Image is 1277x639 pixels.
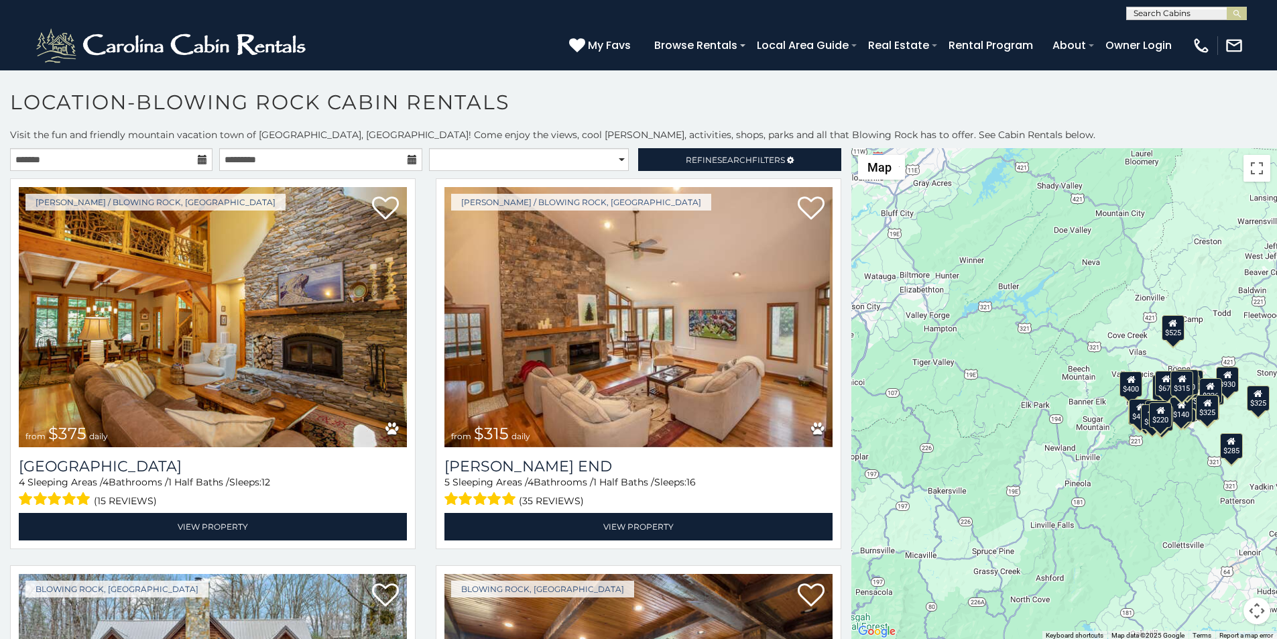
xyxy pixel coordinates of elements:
div: $375 [1128,400,1151,425]
a: Rental Program [942,34,1040,57]
a: Real Estate [861,34,936,57]
span: My Favs [588,37,631,54]
span: 5 [444,476,450,488]
a: About [1046,34,1093,57]
div: Sleeping Areas / Bathrooms / Sleeps: [19,475,407,510]
div: $150 [1176,369,1199,395]
h3: Mountain Song Lodge [19,457,407,475]
span: $315 [474,424,509,443]
span: (35 reviews) [519,492,584,510]
h3: Moss End [444,457,833,475]
span: 4 [528,476,534,488]
div: $355 [1141,404,1164,430]
span: daily [89,431,108,441]
span: 1 Half Baths / [593,476,654,488]
div: $165 [1146,400,1168,426]
a: [PERSON_NAME] / Blowing Rock, [GEOGRAPHIC_DATA] [25,194,286,211]
div: $315 [1171,371,1194,396]
span: 4 [19,476,25,488]
span: Refine Filters [686,155,785,165]
a: Add to favorites [372,582,399,610]
div: $226 [1199,378,1222,404]
a: View Property [19,513,407,540]
div: $285 [1220,433,1243,459]
a: My Favs [569,37,634,54]
span: Map data ©2025 Google [1111,632,1184,639]
div: $675 [1155,371,1178,396]
a: View Property [444,513,833,540]
span: from [451,431,471,441]
div: $315 [1153,375,1176,400]
a: Report a map error [1219,632,1273,639]
div: $400 [1120,371,1143,397]
div: Sleeping Areas / Bathrooms / Sleeps: [444,475,833,510]
a: Mountain Song Lodge from $375 daily [19,187,407,447]
span: daily [511,431,530,441]
span: 4 [103,476,109,488]
a: [PERSON_NAME] End [444,457,833,475]
a: Blowing Rock, [GEOGRAPHIC_DATA] [25,581,208,597]
a: RefineSearchFilters [638,148,841,171]
span: 16 [686,476,696,488]
a: Terms [1193,632,1211,639]
a: Local Area Guide [750,34,855,57]
img: mail-regular-white.png [1225,36,1243,55]
span: $375 [48,424,86,443]
a: Add to favorites [798,195,825,223]
a: Owner Login [1099,34,1178,57]
div: $140 [1170,397,1193,422]
a: [GEOGRAPHIC_DATA] [19,457,407,475]
span: 12 [261,476,270,488]
a: Moss End from $315 daily [444,187,833,447]
a: Browse Rentals [648,34,744,57]
span: (15 reviews) [94,492,157,510]
div: $930 [1217,367,1239,392]
button: Map camera controls [1243,597,1270,624]
span: Map [867,160,892,174]
img: Moss End [444,187,833,447]
a: Blowing Rock, [GEOGRAPHIC_DATA] [451,581,634,597]
div: $220 [1150,402,1172,428]
a: Add to favorites [798,582,825,610]
button: Toggle fullscreen view [1243,155,1270,182]
img: White-1-2.png [34,25,312,66]
span: Search [717,155,752,165]
span: 1 Half Baths / [168,476,229,488]
a: [PERSON_NAME] / Blowing Rock, [GEOGRAPHIC_DATA] [451,194,711,211]
img: phone-regular-white.png [1192,36,1211,55]
div: $325 [1197,395,1219,420]
div: $410 [1130,399,1152,424]
button: Change map style [858,155,905,180]
div: $325 [1247,386,1270,411]
span: from [25,431,46,441]
a: Add to favorites [372,195,399,223]
div: $525 [1162,315,1184,341]
img: Mountain Song Lodge [19,187,407,447]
